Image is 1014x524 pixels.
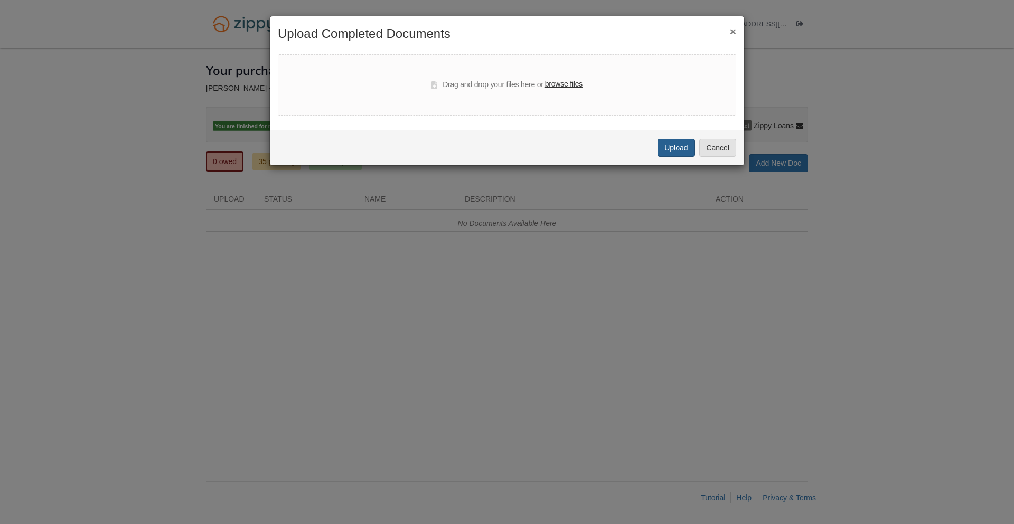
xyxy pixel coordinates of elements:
[730,26,736,37] button: ×
[545,79,583,90] label: browse files
[699,139,736,157] button: Cancel
[278,27,736,41] h2: Upload Completed Documents
[658,139,694,157] button: Upload
[431,79,583,91] div: Drag and drop your files here or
